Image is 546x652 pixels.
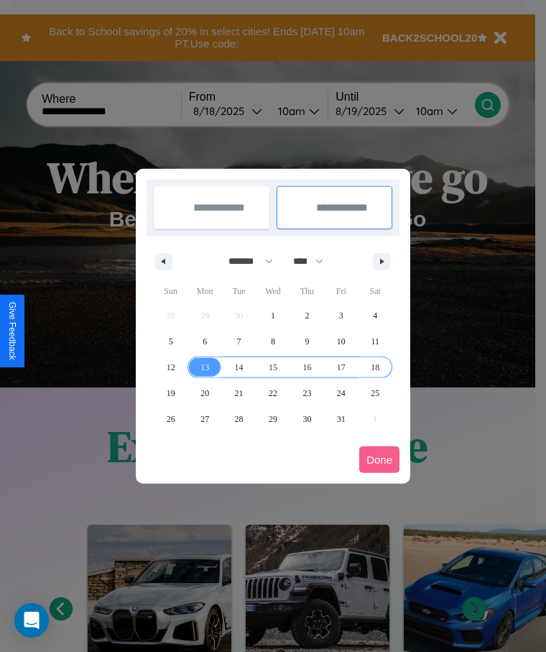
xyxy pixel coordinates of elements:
span: 1 [271,303,275,329]
span: Sun [154,280,188,303]
div: Give Feedback [7,302,17,360]
button: 14 [222,354,256,380]
span: 31 [337,406,346,432]
button: 19 [154,380,188,406]
span: 24 [337,380,346,406]
span: 5 [169,329,173,354]
span: 27 [200,406,209,432]
span: 10 [337,329,346,354]
button: 1 [256,303,290,329]
button: 3 [324,303,358,329]
button: 13 [188,354,221,380]
button: 2 [290,303,324,329]
span: 3 [339,303,343,329]
span: 2 [305,303,309,329]
button: 29 [256,406,290,432]
span: 6 [203,329,207,354]
button: Done [359,446,399,473]
button: 21 [222,380,256,406]
button: 6 [188,329,221,354]
span: 9 [305,329,309,354]
span: 26 [167,406,175,432]
button: 24 [324,380,358,406]
div: Open Intercom Messenger [14,603,49,638]
span: 4 [373,303,377,329]
span: 17 [337,354,346,380]
span: 20 [200,380,209,406]
span: 8 [271,329,275,354]
button: 10 [324,329,358,354]
button: 25 [358,380,392,406]
button: 9 [290,329,324,354]
button: 8 [256,329,290,354]
span: 11 [371,329,379,354]
span: 22 [269,380,277,406]
span: Sat [358,280,392,303]
span: 29 [269,406,277,432]
button: 18 [358,354,392,380]
span: 13 [200,354,209,380]
span: 16 [302,354,311,380]
span: 25 [371,380,379,406]
button: 12 [154,354,188,380]
button: 16 [290,354,324,380]
button: 11 [358,329,392,354]
span: Fri [324,280,358,303]
span: Tue [222,280,256,303]
span: 15 [269,354,277,380]
button: 7 [222,329,256,354]
span: 14 [235,354,244,380]
span: 23 [302,380,311,406]
span: 21 [235,380,244,406]
button: 15 [256,354,290,380]
button: 31 [324,406,358,432]
span: 18 [371,354,379,380]
span: 7 [237,329,241,354]
span: Mon [188,280,221,303]
button: 30 [290,406,324,432]
button: 5 [154,329,188,354]
button: 28 [222,406,256,432]
button: 23 [290,380,324,406]
span: 30 [302,406,311,432]
span: Wed [256,280,290,303]
button: 20 [188,380,221,406]
button: 17 [324,354,358,380]
button: 26 [154,406,188,432]
span: 12 [167,354,175,380]
span: Thu [290,280,324,303]
span: 19 [167,380,175,406]
button: 4 [358,303,392,329]
span: 28 [235,406,244,432]
button: 22 [256,380,290,406]
button: 27 [188,406,221,432]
